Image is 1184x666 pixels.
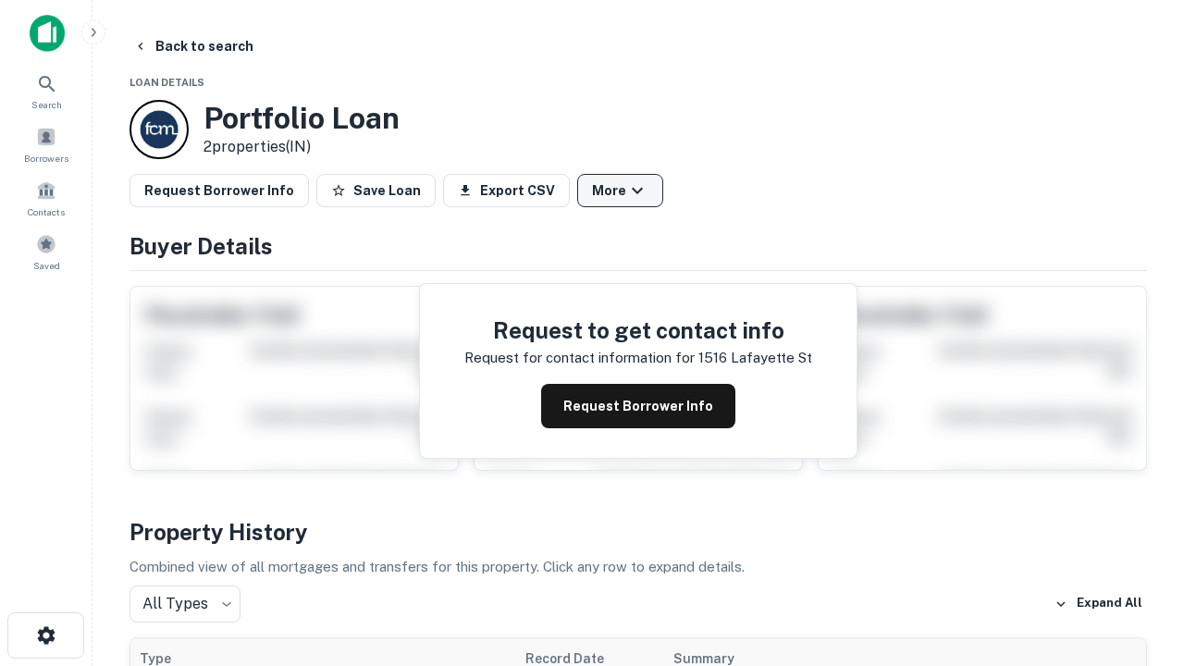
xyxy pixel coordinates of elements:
button: More [577,174,663,207]
img: capitalize-icon.png [30,15,65,52]
p: 2 properties (IN) [203,136,400,158]
iframe: Chat Widget [1091,459,1184,548]
button: Request Borrower Info [541,384,735,428]
button: Back to search [126,30,261,63]
p: Request for contact information for [464,347,695,369]
a: Saved [6,227,87,277]
span: Contacts [28,204,65,219]
p: 1516 lafayette st [698,347,812,369]
h3: Portfolio Loan [203,101,400,136]
button: Export CSV [443,174,570,207]
p: Combined view of all mortgages and transfers for this property. Click any row to expand details. [129,556,1147,578]
span: Saved [33,258,60,273]
span: Loan Details [129,77,204,88]
a: Contacts [6,173,87,223]
span: Search [31,97,62,112]
div: All Types [129,586,240,623]
a: Borrowers [6,119,87,169]
button: Expand All [1050,590,1147,618]
span: Borrowers [24,151,68,166]
h4: Property History [129,515,1147,549]
button: Save Loan [316,174,436,207]
button: Request Borrower Info [129,174,309,207]
h4: Buyer Details [129,229,1147,263]
h4: Request to get contact info [464,314,812,347]
a: Search [6,66,87,116]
